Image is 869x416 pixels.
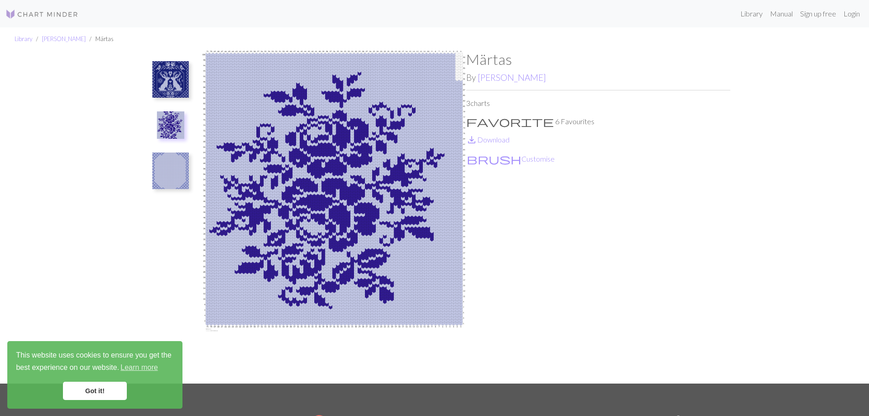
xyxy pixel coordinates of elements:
a: learn more about cookies [119,361,159,374]
img: Märtas [152,61,189,98]
i: Customise [467,153,521,164]
span: save_alt [466,133,477,146]
a: Library [737,5,766,23]
img: Logo [5,9,78,20]
div: cookieconsent [7,341,182,409]
span: brush [467,153,521,165]
span: This website uses cookies to ensure you get the best experience on our website. [16,350,174,374]
img: Märtas 2 [202,51,466,384]
h2: By [466,72,730,83]
span: favorite [466,115,554,128]
i: Favourite [466,116,554,127]
a: dismiss cookie message [63,382,127,400]
a: Library [15,35,32,42]
li: Märtas [86,35,114,43]
a: Manual [766,5,796,23]
a: Login [840,5,864,23]
a: DownloadDownload [466,135,510,144]
a: [PERSON_NAME] [42,35,86,42]
p: 3 charts [466,98,730,109]
a: Sign up free [796,5,840,23]
button: CustomiseCustomise [466,153,555,165]
img: Märtas bakstycke [152,153,189,189]
h1: Märtas [466,51,730,68]
img: Märtas 2 [157,111,184,139]
a: [PERSON_NAME] [478,72,546,83]
i: Download [466,134,477,145]
p: 6 Favourites [466,116,730,127]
